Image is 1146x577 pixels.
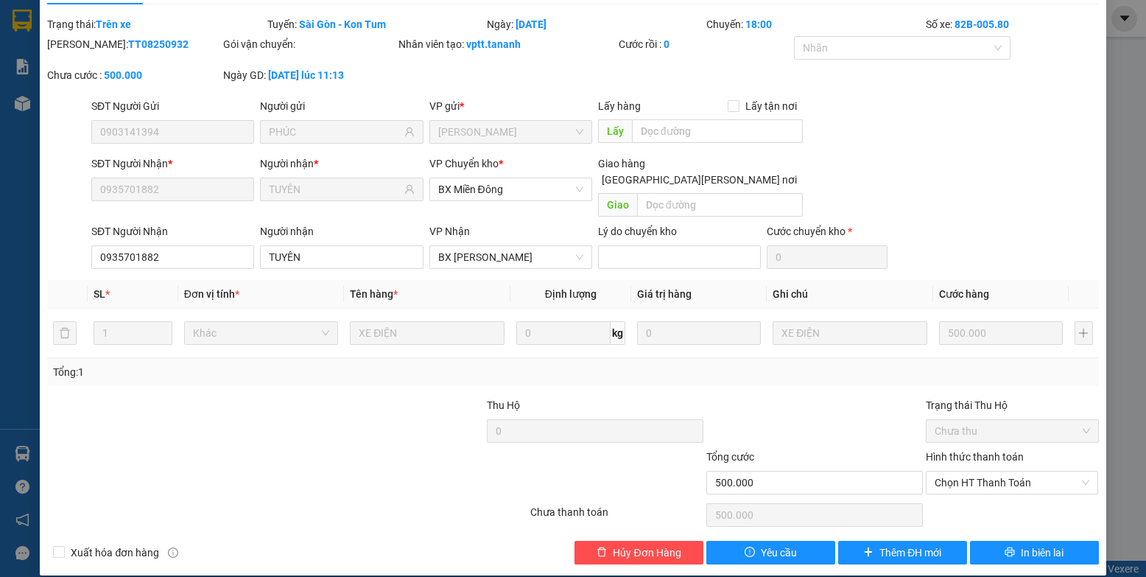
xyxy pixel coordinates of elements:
b: TT08250932 [128,38,189,50]
button: delete [53,321,77,345]
span: Chưa thu [935,420,1090,442]
div: Người gửi [260,98,423,114]
button: printerIn biên lai [970,541,1099,564]
span: VP Thành Thái [438,121,583,143]
input: Dọc đường [632,119,804,143]
span: user [404,184,415,195]
div: SĐT Người Gửi [91,98,254,114]
span: SL [94,288,105,300]
span: VP Chuyển kho [429,158,499,169]
div: Lý do chuyển kho [598,223,761,239]
span: kg [611,321,625,345]
b: 0 [664,38,669,50]
div: Chuyến: [705,16,924,32]
b: 500.000 [104,69,142,81]
div: VP Nhận [429,223,592,239]
span: Định lượng [545,288,597,300]
button: deleteHủy Đơn Hàng [574,541,703,564]
b: [DATE] [516,18,546,30]
div: Tuyến: [266,16,485,32]
span: Cước hàng [939,288,989,300]
span: BX Miền Đông [438,178,583,200]
div: Trạng thái Thu Hộ [926,397,1099,413]
span: Chọn HT Thanh Toán [935,472,1090,494]
span: Yêu cầu [761,545,797,561]
span: printer [1005,547,1015,559]
input: Tên người gửi [269,124,401,140]
span: Tổng cước [706,451,754,463]
span: Tên hàng [350,288,398,300]
b: 82B-005.80 [955,18,1009,30]
label: Hình thức thanh toán [926,451,1024,463]
div: Người nhận [260,155,423,172]
span: Giao hàng [598,158,645,169]
span: [GEOGRAPHIC_DATA][PERSON_NAME] nơi [596,172,803,188]
input: Ghi Chú [773,321,927,345]
span: delete [597,547,607,559]
span: Hủy Đơn Hàng [613,545,681,561]
span: Lấy hàng [598,100,641,112]
span: Đơn vị tính [184,288,239,300]
span: Thêm ĐH mới [879,545,941,561]
div: Cước chuyển kho [767,223,887,239]
div: Tổng: 1 [53,364,443,380]
div: Chưa cước : [47,67,220,83]
span: Giao [598,193,637,217]
button: plus [1075,321,1092,345]
span: exclamation-circle [745,547,755,559]
div: Ngày: [485,16,705,32]
div: Trạng thái: [46,16,265,32]
span: In biên lai [1021,545,1064,561]
input: 0 [939,321,1064,345]
th: Ghi chú [767,280,933,309]
b: vptt.tananh [466,38,521,50]
span: Xuất hóa đơn hàng [65,545,165,561]
span: Thu Hộ [487,399,520,411]
input: Dọc đường [637,193,804,217]
div: Cước rồi : [619,36,792,52]
span: Giá trị hàng [637,288,692,300]
div: [PERSON_NAME]: [47,36,220,52]
span: user [404,127,415,137]
b: Sài Gòn - Kon Tum [299,18,386,30]
div: SĐT Người Nhận [91,223,254,239]
button: plusThêm ĐH mới [838,541,967,564]
b: 18:00 [745,18,772,30]
input: 0 [637,321,762,345]
div: Gói vận chuyển: [223,36,396,52]
input: VD: Bàn, Ghế [350,321,505,345]
span: Khác [193,322,330,344]
div: Ngày GD: [223,67,396,83]
span: info-circle [168,548,178,558]
div: Chưa thanh toán [529,504,705,530]
b: Trên xe [96,18,131,30]
button: exclamation-circleYêu cầu [706,541,835,564]
span: Lấy [598,119,632,143]
div: SĐT Người Nhận [91,155,254,172]
div: Nhân viên tạo: [398,36,615,52]
input: Tên người nhận [269,181,401,197]
span: BX Phạm Văn Đồng [438,246,583,268]
div: Số xe: [924,16,1100,32]
div: Người nhận [260,223,423,239]
span: Lấy tận nơi [739,98,803,114]
b: [DATE] lúc 11:13 [268,69,344,81]
div: VP gửi [429,98,592,114]
span: plus [863,547,873,559]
